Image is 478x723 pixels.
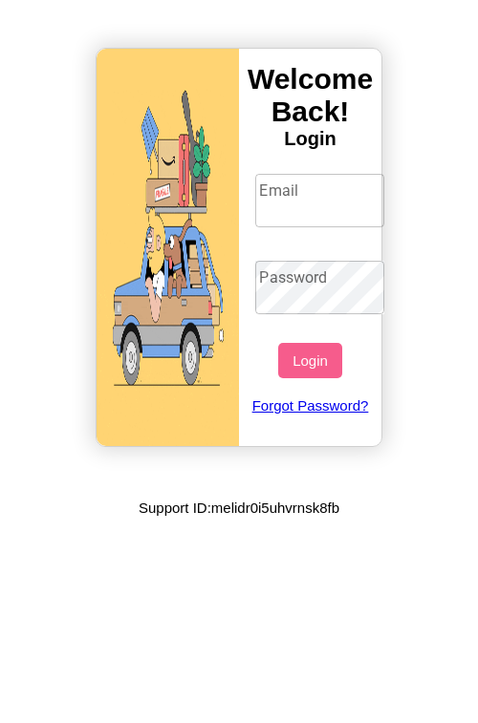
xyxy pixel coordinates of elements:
[139,495,339,521] p: Support ID: melidr0i5uhvrnsk8fb
[97,49,239,446] img: gif
[278,343,342,378] button: Login
[239,128,381,150] h4: Login
[246,378,374,433] a: Forgot Password?
[239,63,381,128] h3: Welcome Back!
